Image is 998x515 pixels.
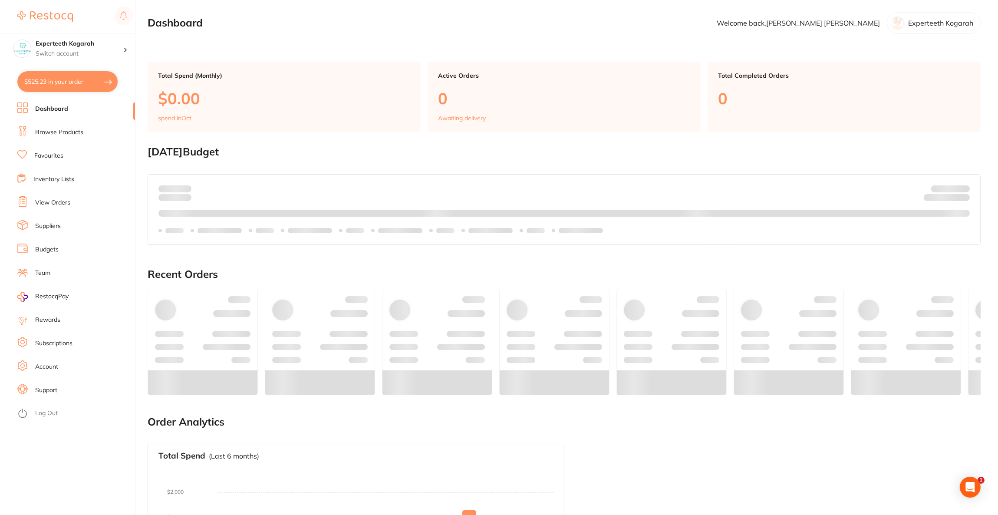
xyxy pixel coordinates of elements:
[158,192,191,203] p: month
[35,105,68,113] a: Dashboard
[908,19,973,27] p: Experteeth Kogarah
[148,268,981,281] h2: Recent Orders
[708,62,981,132] a: Total Completed Orders0
[931,185,970,192] p: Budget:
[35,409,58,418] a: Log Out
[924,192,970,203] p: Remaining:
[13,40,31,57] img: Experteeth Kogarah
[33,175,74,184] a: Inventory Lists
[438,89,690,107] p: 0
[438,72,690,79] p: Active Orders
[158,451,205,461] h3: Total Spend
[158,72,410,79] p: Total Spend (Monthly)
[438,115,486,122] p: Awaiting delivery
[158,185,191,192] p: Spent:
[256,227,274,234] p: Labels
[148,17,203,29] h2: Dashboard
[35,292,69,301] span: RestocqPay
[148,416,981,428] h2: Order Analytics
[198,227,242,234] p: Labels extended
[35,198,70,207] a: View Orders
[148,146,981,158] h2: [DATE] Budget
[17,7,73,26] a: Restocq Logo
[468,227,513,234] p: Labels extended
[35,316,60,324] a: Rewards
[148,62,421,132] a: Total Spend (Monthly)$0.00spend inOct
[960,477,981,498] div: Open Intercom Messenger
[527,227,545,234] p: Labels
[718,72,970,79] p: Total Completed Orders
[35,245,59,254] a: Budgets
[955,195,970,203] strong: $0.00
[436,227,455,234] p: Labels
[953,185,970,192] strong: $NaN
[158,89,410,107] p: $0.00
[35,386,57,395] a: Support
[978,477,985,484] span: 1
[35,269,50,277] a: Team
[36,50,123,58] p: Switch account
[346,227,364,234] p: Labels
[717,19,880,27] p: Welcome back, [PERSON_NAME] [PERSON_NAME]
[17,407,132,421] button: Log Out
[17,292,69,302] a: RestocqPay
[35,128,83,137] a: Browse Products
[165,227,184,234] p: Labels
[36,40,123,48] h4: Experteeth Kogarah
[718,89,970,107] p: 0
[35,363,58,371] a: Account
[209,452,259,460] p: (Last 6 months)
[158,115,191,122] p: spend in Oct
[378,227,422,234] p: Labels extended
[428,62,701,132] a: Active Orders0Awaiting delivery
[34,152,63,160] a: Favourites
[176,185,191,192] strong: $0.00
[35,339,72,348] a: Subscriptions
[35,222,61,231] a: Suppliers
[17,11,73,22] img: Restocq Logo
[288,227,332,234] p: Labels extended
[17,292,28,302] img: RestocqPay
[559,227,603,234] p: Labels extended
[17,71,118,92] button: $525.23 in your order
